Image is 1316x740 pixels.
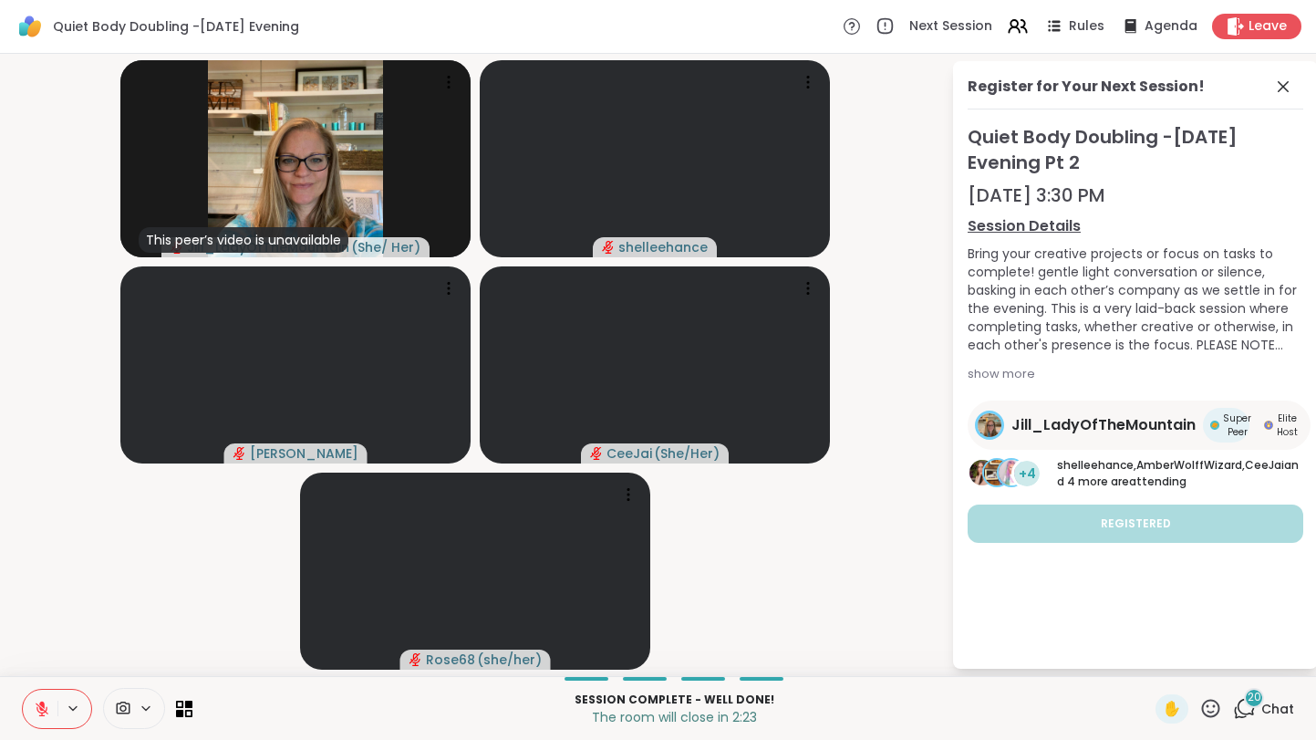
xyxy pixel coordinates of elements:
div: [DATE] 3:30 PM [968,182,1303,208]
span: Next Session [909,17,992,36]
span: 20 [1248,690,1261,705]
span: Super Peer [1223,412,1251,439]
span: [PERSON_NAME] [250,444,358,463]
span: ( She/Her ) [654,444,720,463]
div: Register for Your Next Session! [968,76,1205,98]
img: Jill_LadyOfTheMountain [208,60,383,257]
img: CeeJai [999,460,1024,485]
span: Quiet Body Doubling -[DATE] Evening Pt 2 [968,124,1303,175]
span: Elite Host [1277,412,1298,439]
img: shelleehance [969,460,995,485]
span: ( She/ Her ) [351,238,420,256]
span: Agenda [1145,17,1197,36]
span: audio-muted [233,447,246,460]
img: Elite Host [1264,421,1273,430]
p: and 4 more are attending [1057,457,1303,490]
span: CeeJai [1245,457,1284,473]
span: shelleehance [618,238,708,256]
span: Jill_LadyOfTheMountain [1011,414,1196,436]
a: Jill_LadyOfTheMountainJill_LadyOfTheMountainSuper PeerSuper PeerElite HostElite Host [968,401,1311,450]
div: This peer’s video is unavailable [139,227,348,253]
button: Registered [968,505,1303,543]
span: shelleehance , [1057,457,1136,473]
span: Registered [1101,516,1171,532]
div: show more [968,365,1303,383]
span: Chat [1261,700,1294,718]
span: CeeJai [606,444,652,463]
span: audio-muted [602,241,615,254]
span: Rose68 [426,651,475,669]
div: Bring your creative projects or focus on tasks to complete! gentle light conversation or silence,... [968,245,1303,354]
img: ShareWell Logomark [15,11,46,42]
span: ( she/her ) [477,651,542,669]
p: Session Complete - well done! [203,692,1145,708]
img: Jill_LadyOfTheMountain [978,413,1001,437]
span: audio-muted [590,447,603,460]
span: Quiet Body Doubling -[DATE] Evening [53,17,299,36]
img: AmberWolffWizard [984,460,1010,485]
img: Super Peer [1210,421,1219,430]
span: +4 [1019,464,1036,484]
span: Rules [1069,17,1104,36]
span: Leave [1249,17,1287,36]
a: Session Details [968,215,1303,237]
p: The room will close in 2:23 [203,708,1145,726]
span: audio-muted [409,653,422,666]
span: AmberWolffWizard , [1136,457,1245,473]
span: ✋ [1163,698,1181,720]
